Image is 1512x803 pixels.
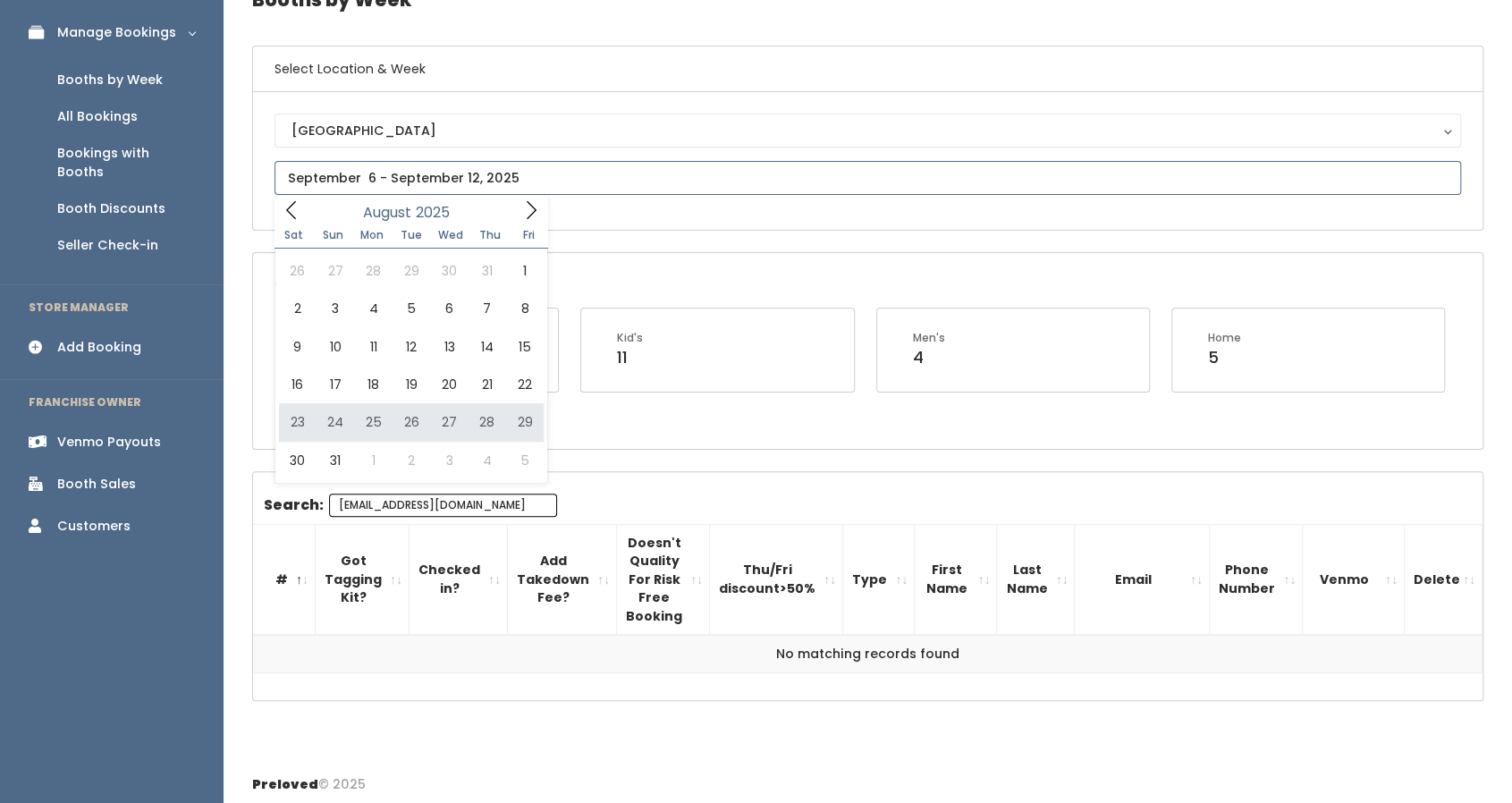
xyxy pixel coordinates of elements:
[354,442,392,479] span: September 1, 2025
[469,252,506,290] span: July 31, 2025
[279,403,317,441] span: August 23, 2025
[913,346,945,369] div: 4
[1404,524,1482,635] th: Delete: activate to sort column ascending
[57,517,131,536] div: Customers
[508,524,617,635] th: Add Takedown Fee?: activate to sort column ascending
[354,328,392,366] span: August 11, 2025
[363,206,411,220] span: August
[506,403,544,441] span: August 29, 2025
[264,494,557,517] label: Search:
[430,252,468,290] span: July 30, 2025
[506,290,544,327] span: August 8, 2025
[317,290,354,327] span: August 3, 2025
[393,252,430,290] span: July 29, 2025
[843,524,915,635] th: Type: activate to sort column ascending
[57,144,195,182] div: Bookings with Booths
[506,252,544,290] span: August 1, 2025
[430,442,468,479] span: September 3, 2025
[275,161,1461,195] input: September 6 - September 12, 2025
[430,366,468,403] span: August 20, 2025
[317,328,354,366] span: August 10, 2025
[506,442,544,479] span: September 5, 2025
[252,775,318,793] span: Preloved
[392,230,431,241] span: Tue
[279,442,317,479] span: August 30, 2025
[410,524,508,635] th: Checked in?: activate to sort column ascending
[253,524,316,635] th: #: activate to sort column descending
[253,635,1482,673] td: No matching records found
[252,761,366,794] div: © 2025
[354,252,392,290] span: July 28, 2025
[510,230,549,241] span: Fri
[915,524,997,635] th: First Name: activate to sort column ascending
[57,71,163,89] div: Booths by Week
[469,442,506,479] span: September 4, 2025
[313,230,352,241] span: Sun
[57,475,136,494] div: Booth Sales
[393,403,430,441] span: August 26, 2025
[430,290,468,327] span: August 6, 2025
[279,290,317,327] span: August 2, 2025
[469,290,506,327] span: August 7, 2025
[411,201,465,224] input: Year
[913,330,945,346] div: Men's
[393,366,430,403] span: August 19, 2025
[352,230,392,241] span: Mon
[710,524,843,635] th: Thu/Fri discount&gt;50%: activate to sort column ascending
[506,328,544,366] span: August 15, 2025
[291,121,1444,140] div: [GEOGRAPHIC_DATA]
[393,442,430,479] span: September 2, 2025
[329,494,557,517] input: Search:
[1208,346,1241,369] div: 5
[253,46,1482,92] h6: Select Location & Week
[275,230,314,241] span: Sat
[617,524,710,635] th: Doesn't Quality For Risk Free Booking : activate to sort column ascending
[57,199,165,218] div: Booth Discounts
[469,328,506,366] span: August 14, 2025
[316,524,410,635] th: Got Tagging Kit?: activate to sort column ascending
[393,290,430,327] span: August 5, 2025
[997,524,1075,635] th: Last Name: activate to sort column ascending
[57,338,141,357] div: Add Booking
[275,114,1461,148] button: [GEOGRAPHIC_DATA]
[393,328,430,366] span: August 12, 2025
[1208,330,1241,346] div: Home
[470,230,510,241] span: Thu
[469,403,506,441] span: August 28, 2025
[279,366,317,403] span: August 16, 2025
[1210,524,1303,635] th: Phone Number: activate to sort column ascending
[430,403,468,441] span: August 27, 2025
[431,230,470,241] span: Wed
[279,252,317,290] span: July 26, 2025
[354,403,392,441] span: August 25, 2025
[354,290,392,327] span: August 4, 2025
[57,433,161,452] div: Venmo Payouts
[317,403,354,441] span: August 24, 2025
[617,346,643,369] div: 11
[430,328,468,366] span: August 13, 2025
[57,236,158,255] div: Seller Check-in
[617,330,643,346] div: Kid's
[1303,524,1405,635] th: Venmo: activate to sort column ascending
[317,366,354,403] span: August 17, 2025
[279,328,317,366] span: August 9, 2025
[57,107,138,126] div: All Bookings
[1075,524,1210,635] th: Email: activate to sort column ascending
[354,366,392,403] span: August 18, 2025
[317,442,354,479] span: August 31, 2025
[317,252,354,290] span: July 27, 2025
[506,366,544,403] span: August 22, 2025
[57,23,176,42] div: Manage Bookings
[469,366,506,403] span: August 21, 2025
